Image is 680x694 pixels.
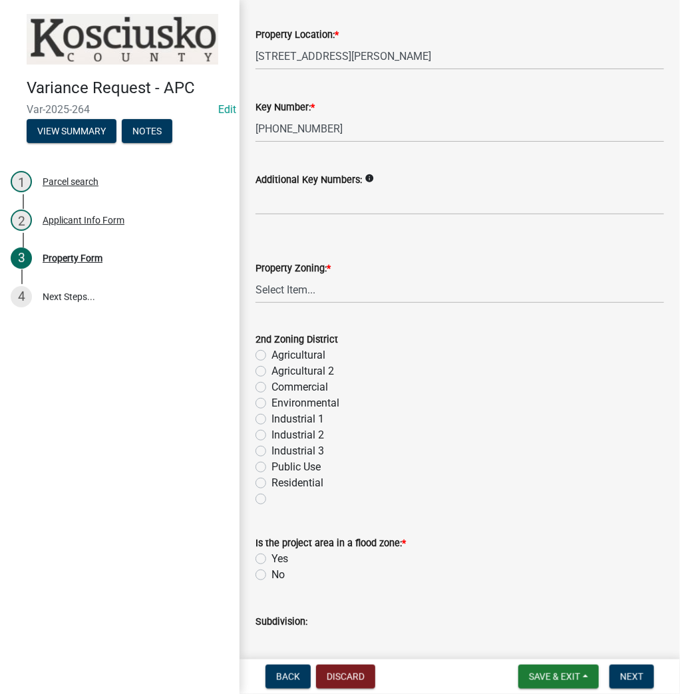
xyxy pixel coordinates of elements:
[11,210,32,231] div: 2
[316,665,375,689] button: Discard
[271,443,324,459] label: Industrial 3
[271,347,325,363] label: Agricultural
[271,459,321,475] label: Public Use
[255,103,315,112] label: Key Number:
[529,671,580,682] span: Save & Exit
[27,126,116,137] wm-modal-confirm: Summary
[11,286,32,307] div: 4
[271,379,328,395] label: Commercial
[11,248,32,269] div: 3
[271,475,323,491] label: Residential
[271,427,324,443] label: Industrial 2
[271,551,288,567] label: Yes
[255,335,338,345] label: 2nd Zoning District
[518,665,599,689] button: Save & Exit
[276,671,300,682] span: Back
[365,174,374,183] i: info
[271,395,339,411] label: Environmental
[122,126,172,137] wm-modal-confirm: Notes
[43,177,98,186] div: Parcel search
[27,119,116,143] button: View Summary
[255,617,307,627] label: Subdivision:
[255,264,331,273] label: Property Zoning:
[218,103,236,116] a: Edit
[271,363,334,379] label: Agricultural 2
[43,216,124,225] div: Applicant Info Form
[255,31,339,40] label: Property Location:
[27,79,229,98] h4: Variance Request - APC
[620,671,643,682] span: Next
[122,119,172,143] button: Notes
[255,539,406,548] label: Is the project area in a flood zone:
[27,14,218,65] img: Kosciusko County, Indiana
[11,171,32,192] div: 1
[218,103,236,116] wm-modal-confirm: Edit Application Number
[255,176,362,185] label: Additional Key Numbers:
[609,665,654,689] button: Next
[265,665,311,689] button: Back
[271,411,324,427] label: Industrial 1
[271,567,285,583] label: No
[27,103,213,116] span: Var-2025-264
[43,254,102,263] div: Property Form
